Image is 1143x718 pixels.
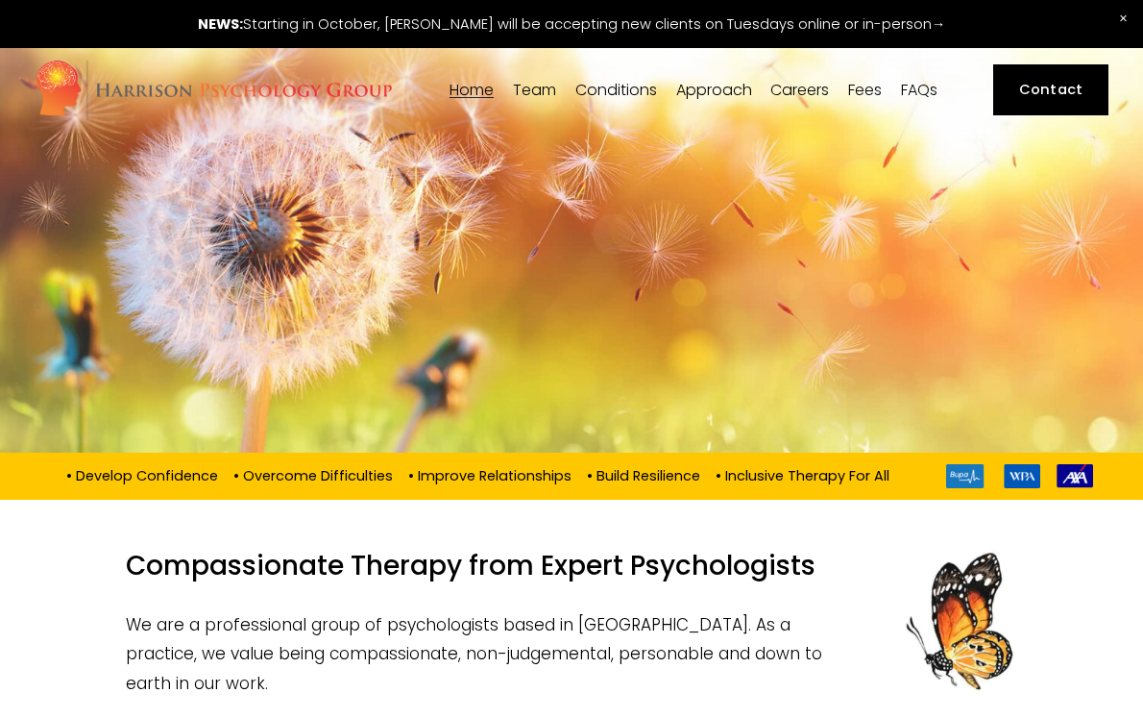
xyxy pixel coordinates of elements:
[126,610,1017,699] p: We are a professional group of psychologists based in [GEOGRAPHIC_DATA]. As a practice, we value ...
[126,550,1017,594] h1: Compassionate Therapy from Expert Psychologists
[676,83,752,98] span: Approach
[901,81,937,99] a: FAQs
[676,81,752,99] a: folder dropdown
[513,83,556,98] span: Team
[513,81,556,99] a: folder dropdown
[848,81,882,99] a: Fees
[575,83,657,98] span: Conditions
[50,464,913,485] p: • Develop Confidence • Overcome Difficulties • Improve Relationships • Build Resilience • Inclusi...
[993,64,1109,115] a: Contact
[35,59,393,121] img: Harrison Psychology Group
[770,81,829,99] a: Careers
[450,81,494,99] a: Home
[575,81,657,99] a: folder dropdown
